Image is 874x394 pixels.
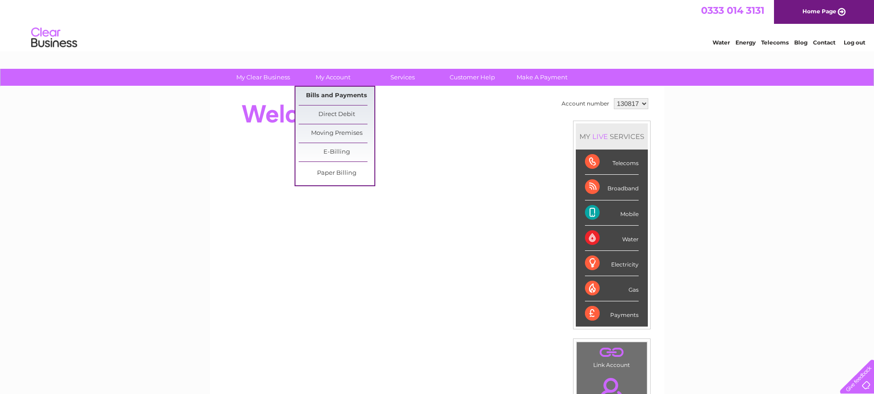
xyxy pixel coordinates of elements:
div: Gas [585,276,639,301]
div: Broadband [585,175,639,200]
a: Direct Debit [299,105,374,124]
td: Account number [559,96,612,111]
a: Contact [813,39,835,46]
a: 0333 014 3131 [701,5,764,16]
div: LIVE [590,132,610,141]
a: My Account [295,69,371,86]
a: E-Billing [299,143,374,161]
a: Water [713,39,730,46]
a: My Clear Business [225,69,301,86]
a: Services [365,69,440,86]
a: Energy [735,39,756,46]
a: Customer Help [434,69,510,86]
div: Electricity [585,251,639,276]
div: MY SERVICES [576,123,648,150]
td: Link Account [576,342,647,371]
div: Water [585,226,639,251]
div: Payments [585,301,639,326]
a: Blog [794,39,807,46]
img: logo.png [31,24,78,52]
div: Mobile [585,200,639,226]
a: Log out [844,39,865,46]
a: Bills and Payments [299,87,374,105]
a: Make A Payment [504,69,580,86]
a: Paper Billing [299,164,374,183]
a: Telecoms [761,39,789,46]
div: Clear Business is a trading name of Verastar Limited (registered in [GEOGRAPHIC_DATA] No. 3667643... [221,5,654,44]
a: Moving Premises [299,124,374,143]
div: Telecoms [585,150,639,175]
a: . [579,344,645,361]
